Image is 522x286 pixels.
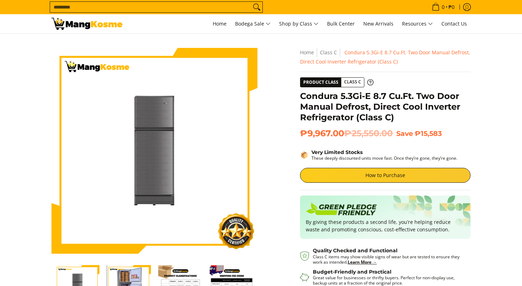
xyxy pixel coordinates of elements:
[313,254,463,265] p: Class C items may show visible signs of wear but are tested to ensure they work as intended.
[402,20,433,28] span: Resources
[311,149,363,155] strong: Very Limited Stocks
[344,128,393,139] del: ₱25,550.00
[300,48,471,66] nav: Breadcrumbs
[66,62,244,239] img: Condura 5.3Gi-E 8.7 Cu.Ft. Two Door Manual Defrost, Direct Cool Inverter Refrigerator (Class C)
[209,14,230,33] a: Home
[251,2,262,12] button: Search
[300,78,341,87] span: Product Class
[415,129,442,138] span: ₱15,583
[311,155,457,161] p: These deeply discounted units move fast. Once they’re gone, they’re gone.
[313,247,397,254] strong: Quality Checked and Functional
[313,275,463,286] p: Great value for businesses or thrifty buyers. Perfect for non-display use, backup units at a frac...
[279,20,319,28] span: Shop by Class
[398,14,436,33] a: Resources
[396,129,413,138] span: Save
[438,14,471,33] a: Contact Us
[51,18,123,30] img: Condura 8.7 2-Door Manual Defrost Inverter Ref (Class C) l Mang Kosme
[232,14,274,33] a: Bodega Sale
[213,20,227,27] span: Home
[300,49,314,56] a: Home
[300,91,471,123] h1: Condura 5.3Gi-E 8.7 Cu.Ft. Two Door Manual Defrost, Direct Cool Inverter Refrigerator (Class C)
[430,3,457,11] span: •
[300,168,471,183] a: How to Purchase
[235,20,271,28] span: Bodega Sale
[276,14,322,33] a: Shop by Class
[130,14,471,33] nav: Main Menu
[323,14,358,33] a: Bulk Center
[300,77,374,87] a: Product Class Class C
[306,218,465,233] p: By giving these products a second life, you’re helping reduce waste and promoting conscious, cost...
[360,14,397,33] a: New Arrivals
[441,20,467,27] span: Contact Us
[447,5,456,10] span: ₱0
[300,49,470,65] span: Condura 5.3Gi-E 8.7 Cu.Ft. Two Door Manual Defrost, Direct Cool Inverter Refrigerator (Class C)
[441,5,446,10] span: 0
[327,20,355,27] span: Bulk Center
[348,259,377,265] a: Learn More →
[313,269,391,275] strong: Budget-Friendly and Practical
[363,20,393,27] span: New Arrivals
[341,78,364,87] span: Class C
[320,49,337,56] a: Class C
[306,201,377,218] img: Badge sustainability green pledge friendly
[300,128,393,139] span: ₱9,967.00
